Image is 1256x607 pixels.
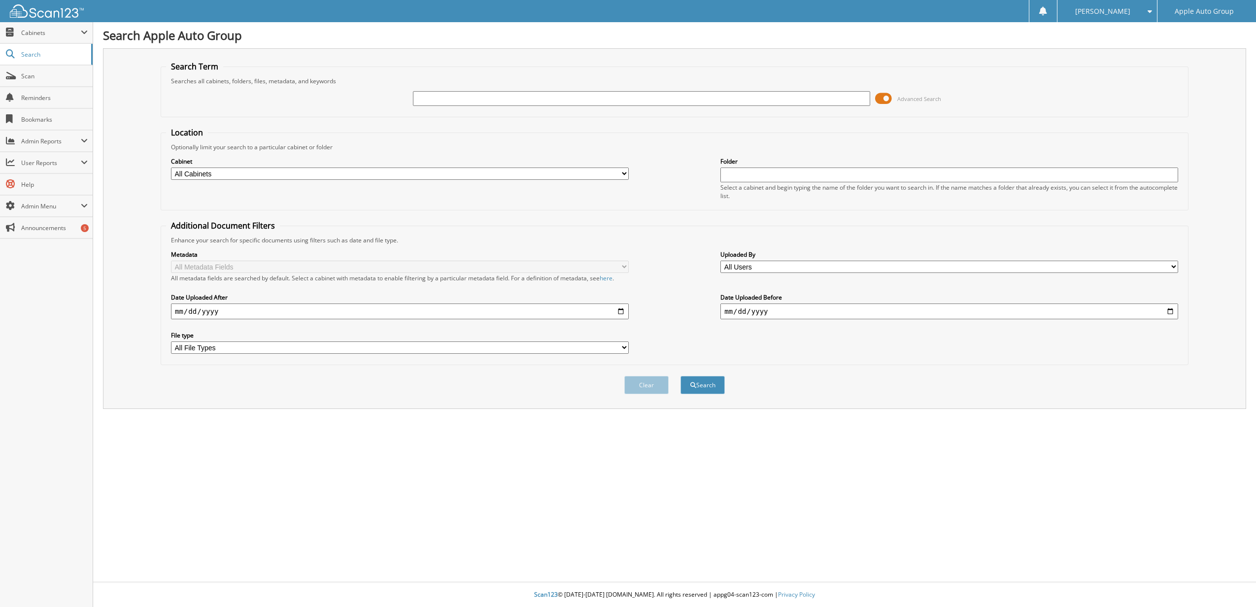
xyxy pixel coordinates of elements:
img: scan123-logo-white.svg [10,4,84,18]
input: end [720,303,1178,319]
span: Help [21,180,88,189]
button: Clear [624,376,669,394]
span: Reminders [21,94,88,102]
div: 5 [81,224,89,232]
label: Metadata [171,250,629,259]
span: Admin Menu [21,202,81,210]
button: Search [680,376,725,394]
legend: Additional Document Filters [166,220,280,231]
span: Search [21,50,86,59]
div: Optionally limit your search to a particular cabinet or folder [166,143,1183,151]
a: Privacy Policy [778,590,815,599]
h1: Search Apple Auto Group [103,27,1246,43]
iframe: Chat Widget [1207,560,1256,607]
label: Date Uploaded After [171,293,629,302]
div: © [DATE]-[DATE] [DOMAIN_NAME]. All rights reserved | appg04-scan123-com | [93,583,1256,607]
legend: Location [166,127,208,138]
span: Scan123 [534,590,558,599]
label: Folder [720,157,1178,166]
label: Cabinet [171,157,629,166]
label: File type [171,331,629,339]
legend: Search Term [166,61,223,72]
div: All metadata fields are searched by default. Select a cabinet with metadata to enable filtering b... [171,274,629,282]
label: Uploaded By [720,250,1178,259]
div: Searches all cabinets, folders, files, metadata, and keywords [166,77,1183,85]
a: here [600,274,612,282]
div: Enhance your search for specific documents using filters such as date and file type. [166,236,1183,244]
span: Cabinets [21,29,81,37]
span: Apple Auto Group [1175,8,1234,14]
span: Advanced Search [897,95,941,102]
span: Announcements [21,224,88,232]
span: User Reports [21,159,81,167]
span: [PERSON_NAME] [1075,8,1130,14]
span: Bookmarks [21,115,88,124]
input: start [171,303,629,319]
label: Date Uploaded Before [720,293,1178,302]
div: Select a cabinet and begin typing the name of the folder you want to search in. If the name match... [720,183,1178,200]
span: Scan [21,72,88,80]
span: Admin Reports [21,137,81,145]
